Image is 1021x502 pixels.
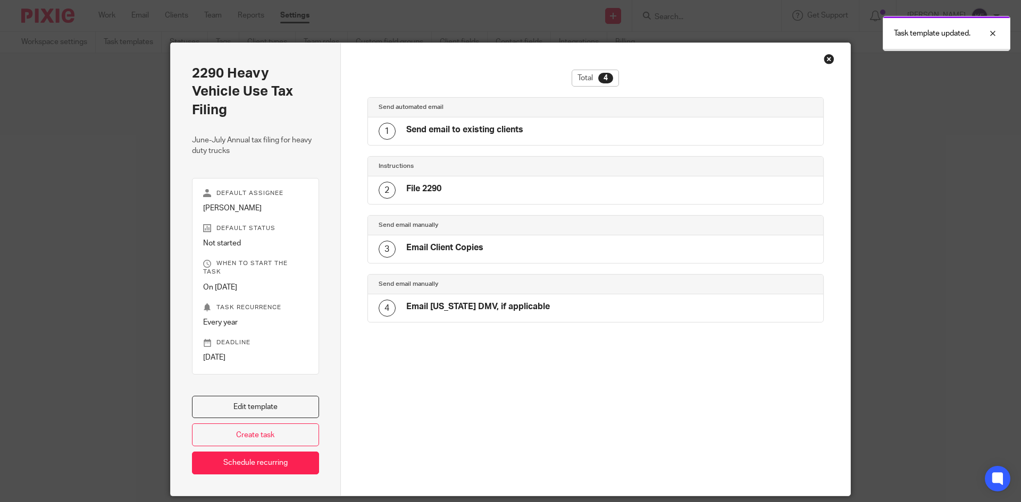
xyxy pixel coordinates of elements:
[379,300,396,317] div: 4
[894,28,970,39] p: Task template updated.
[203,189,308,198] p: Default assignee
[203,338,308,347] p: Deadline
[203,238,308,249] p: Not started
[406,301,550,312] h4: Email [US_STATE] DMV, if applicable
[406,124,523,135] h4: Send email to existing clients
[192,135,319,157] p: June-July Annual tax filing for heavy duty trucks
[379,162,596,171] h4: Instructions
[379,221,596,229] h4: Send email manually
[192,396,319,419] a: Edit template
[203,303,308,312] p: Task recurrence
[192,64,319,119] h2: 2290 Heavy Vehicle Use Tax Filing
[203,259,308,276] p: When to start the task
[406,242,483,253] h4: Email Client Copies
[572,70,619,87] div: Total
[379,103,596,112] h4: Send automated email
[379,280,596,288] h4: Send email manually
[379,182,396,199] div: 2
[598,73,613,83] div: 4
[379,123,396,140] div: 1
[203,317,308,328] p: Every year
[203,282,308,293] p: On [DATE]
[203,352,308,363] p: [DATE]
[203,203,308,214] p: [PERSON_NAME]
[379,241,396,258] div: 3
[192,452,319,474] a: Schedule recurring
[203,224,308,233] p: Default status
[192,423,319,446] a: Create task
[406,183,441,194] h4: File 2290
[824,54,834,64] div: Close this dialog window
